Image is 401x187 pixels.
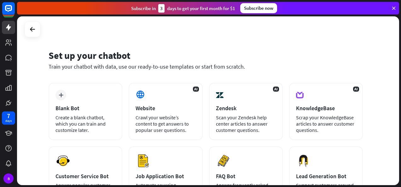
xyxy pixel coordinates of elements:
[131,4,235,13] div: Subscribe in days to get your first month for $1
[55,173,115,180] div: Customer Service Bot
[296,114,356,133] div: Scrap your KnowledgeBase articles to answer customer questions.
[55,114,115,133] div: Create a blank chatbot, which you can train and customize later.
[55,105,115,112] div: Blank Bot
[136,114,195,133] div: Crawl your website’s content to get answers to popular user questions.
[2,111,15,125] a: 7 days
[296,105,356,112] div: KnowledgeBase
[273,87,279,92] span: AI
[216,105,276,112] div: Zendesk
[136,173,195,180] div: Job Application Bot
[7,113,10,119] div: 7
[158,4,165,13] div: 3
[240,3,277,13] div: Subscribe now
[353,87,359,92] span: AI
[49,63,363,70] div: Train your chatbot with data, use our ready-to-use templates or start from scratch.
[5,119,12,123] div: days
[216,114,276,133] div: Scan your Zendesk help center articles to answer customer questions.
[49,49,363,61] div: Set up your chatbot
[59,93,63,97] i: plus
[136,105,195,112] div: Website
[216,173,276,180] div: FAQ Bot
[296,173,356,180] div: Lead Generation Bot
[193,87,199,92] span: AI
[3,173,14,184] div: B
